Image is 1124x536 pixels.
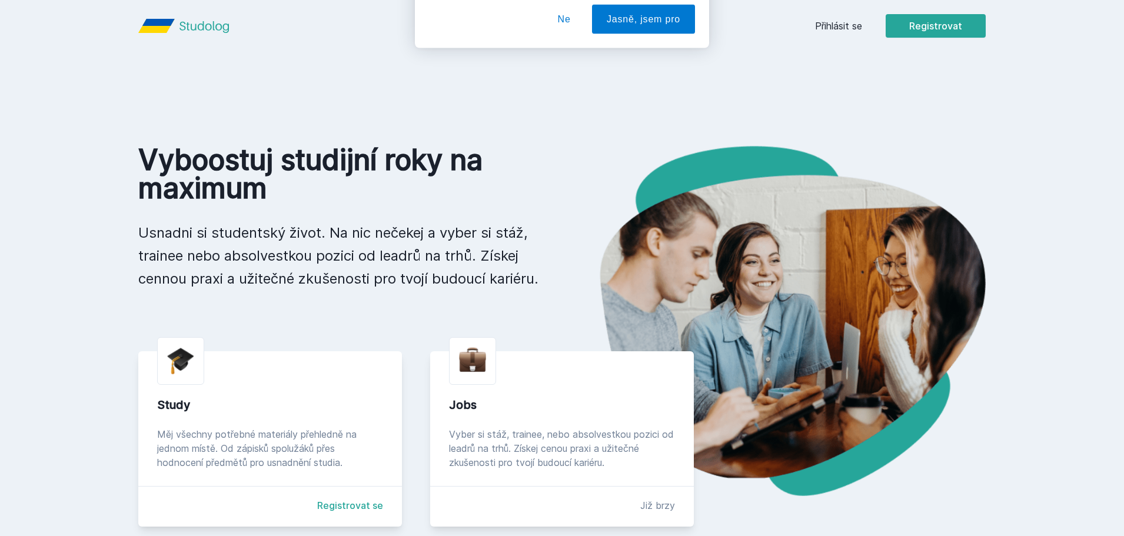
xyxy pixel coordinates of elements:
div: Vyber si stáž, trainee, nebo absolvestkou pozici od leadrů na trhů. Získej cenou praxi a užitečné... [449,427,675,470]
div: [PERSON_NAME] dostávat tipy ohledně studia, nových testů, hodnocení učitelů a předmětů? [476,14,695,41]
div: Již brzy [640,498,675,512]
button: Jasně, jsem pro [592,61,695,91]
img: graduation-cap.png [167,347,194,375]
img: notification icon [429,14,476,61]
img: briefcase.png [459,345,486,375]
button: Ne [543,61,586,91]
div: Měj všechny potřebné materiály přehledně na jednom místě. Od zápisků spolužáků přes hodnocení pře... [157,427,383,470]
h1: Vyboostuj studijní roky na maximum [138,146,543,202]
a: Registrovat se [317,498,383,512]
div: Jobs [449,397,675,413]
img: hero.png [562,146,986,496]
p: Usnadni si studentský život. Na nic nečekej a vyber si stáž, trainee nebo absolvestkou pozici od ... [138,221,543,290]
div: Study [157,397,383,413]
